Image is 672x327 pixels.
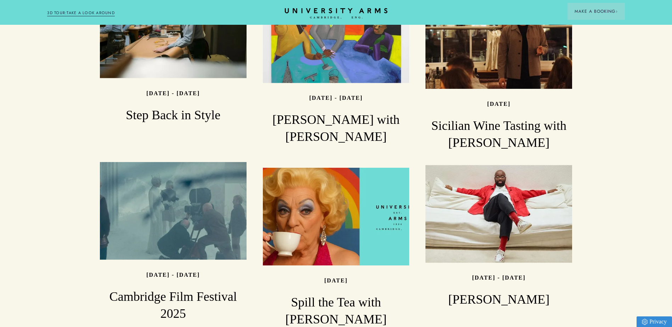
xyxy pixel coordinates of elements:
[472,275,526,281] p: [DATE] - [DATE]
[425,165,572,308] a: image-63efcffb29ce67d5b9b5c31fb65ce327b57d730d-750x563-jpg [DATE] - [DATE] [PERSON_NAME]
[263,112,410,146] h3: [PERSON_NAME] with [PERSON_NAME]
[575,8,618,15] span: Make a Booking
[637,316,672,327] a: Privacy
[425,117,572,151] h3: Sicilian Wine Tasting with [PERSON_NAME]
[146,272,200,278] p: [DATE] - [DATE]
[100,107,247,124] h3: Step Back in Style
[100,162,247,322] a: image-af074fa01b43584e100414b5966cd8371a3652ff-4000x1676-jpg [DATE] - [DATE] Cambridge Film Festi...
[642,319,648,325] img: Privacy
[146,90,200,96] p: [DATE] - [DATE]
[309,95,363,101] p: [DATE] - [DATE]
[285,8,388,19] a: Home
[567,3,625,20] button: Make a BookingArrow icon
[324,277,348,283] p: [DATE]
[487,101,510,107] p: [DATE]
[47,10,115,16] a: 3D TOUR:TAKE A LOOK AROUND
[425,291,572,308] h3: [PERSON_NAME]
[100,288,247,322] h3: Cambridge Film Festival 2025
[615,10,618,13] img: Arrow icon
